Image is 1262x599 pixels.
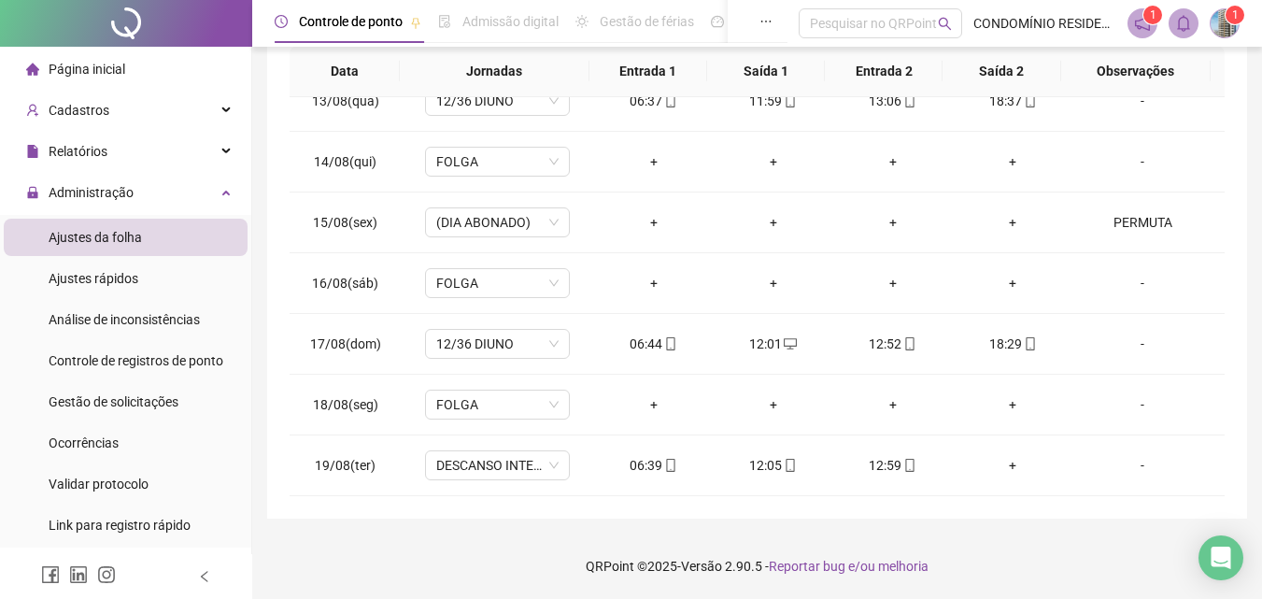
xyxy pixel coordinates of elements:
[49,62,125,77] span: Página inicial
[711,15,724,28] span: dashboard
[49,477,149,492] span: Validar protocolo
[462,14,559,29] span: Admissão digital
[436,148,559,176] span: FOLGA
[575,15,588,28] span: sun
[49,312,200,327] span: Análise de inconsistências
[310,336,381,351] span: 17/08(dom)
[1143,6,1162,24] sup: 1
[609,151,699,172] div: +
[848,334,938,354] div: 12:52
[825,46,943,97] th: Entrada 2
[49,271,138,286] span: Ajustes rápidos
[198,570,211,583] span: left
[707,46,825,97] th: Saída 1
[275,15,288,28] span: clock-circle
[848,212,938,233] div: +
[315,458,376,473] span: 19/08(ter)
[769,559,929,574] span: Reportar bug e/ou melhoria
[901,459,916,472] span: mobile
[313,397,378,412] span: 18/08(seg)
[436,87,559,115] span: 12/36 DIUNO
[1022,337,1037,350] span: mobile
[729,394,818,415] div: +
[49,394,178,409] span: Gestão de solicitações
[968,455,1057,476] div: +
[901,94,916,107] span: mobile
[436,451,559,479] span: DESCANSO INTER-JORNADA
[848,455,938,476] div: 12:59
[1211,9,1239,37] img: 1350
[782,94,797,107] span: mobile
[968,151,1057,172] div: +
[1087,91,1198,111] div: -
[49,230,142,245] span: Ajustes da folha
[26,186,39,199] span: lock
[436,208,559,236] span: (DIA ABONADO)
[901,337,916,350] span: mobile
[968,212,1057,233] div: +
[609,212,699,233] div: +
[69,565,88,584] span: linkedin
[729,455,818,476] div: 12:05
[1134,15,1151,32] span: notification
[49,435,119,450] span: Ocorrências
[410,17,421,28] span: pushpin
[1087,455,1198,476] div: -
[252,534,1262,599] footer: QRPoint © 2025 - 2.90.5 -
[26,145,39,158] span: file
[848,394,938,415] div: +
[729,212,818,233] div: +
[1087,151,1198,172] div: -
[26,63,39,76] span: home
[968,334,1057,354] div: 18:29
[729,151,818,172] div: +
[600,14,694,29] span: Gestão de férias
[1226,6,1244,24] sup: Atualize o seu contato no menu Meus Dados
[759,15,773,28] span: ellipsis
[290,46,400,97] th: Data
[1232,8,1239,21] span: 1
[782,337,797,350] span: desktop
[609,273,699,293] div: +
[848,273,938,293] div: +
[1061,46,1211,97] th: Observações
[968,91,1057,111] div: 18:37
[1076,61,1196,81] span: Observações
[662,337,677,350] span: mobile
[848,91,938,111] div: 13:06
[609,334,699,354] div: 06:44
[436,391,559,419] span: FOLGA
[609,91,699,111] div: 06:37
[968,273,1057,293] div: +
[938,17,952,31] span: search
[49,185,134,200] span: Administração
[968,394,1057,415] div: +
[1175,15,1192,32] span: bell
[312,93,379,108] span: 13/08(qua)
[49,353,223,368] span: Controle de registros de ponto
[973,13,1116,34] span: CONDOMÍNIO RESIDENCIAL [PERSON_NAME]
[729,273,818,293] div: +
[1087,394,1198,415] div: -
[681,559,722,574] span: Versão
[609,455,699,476] div: 06:39
[1198,535,1243,580] div: Open Intercom Messenger
[400,46,589,97] th: Jornadas
[729,334,818,354] div: 12:01
[41,565,60,584] span: facebook
[589,46,707,97] th: Entrada 1
[436,269,559,297] span: FOLGA
[49,518,191,533] span: Link para registro rápido
[609,394,699,415] div: +
[436,330,559,358] span: 12/36 DIUNO
[438,15,451,28] span: file-done
[49,103,109,118] span: Cadastros
[1150,8,1156,21] span: 1
[26,104,39,117] span: user-add
[97,565,116,584] span: instagram
[782,459,797,472] span: mobile
[312,276,378,291] span: 16/08(sáb)
[313,215,377,230] span: 15/08(sex)
[729,91,818,111] div: 11:59
[1087,212,1198,233] div: PERMUTA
